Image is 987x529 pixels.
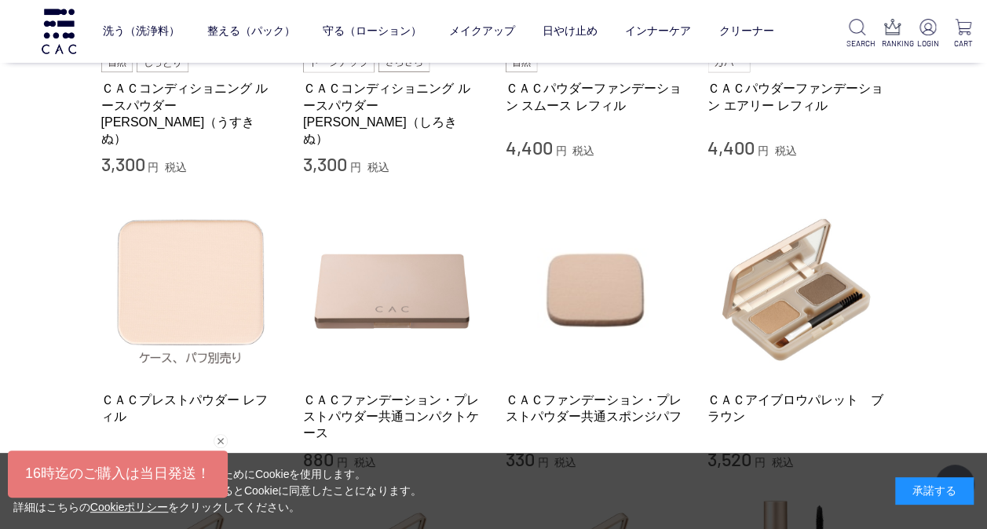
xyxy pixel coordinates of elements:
[707,392,886,425] a: ＣＡＣアイブロウパレット ブラウン
[303,447,334,470] span: 880
[506,200,685,379] img: ＣＡＣファンデーション・プレストパウダー共通スポンジパフ
[707,80,886,114] a: ＣＡＣパウダーファンデーション エアリー レフィル
[101,53,133,72] img: 自然
[506,447,535,470] span: 330
[625,12,691,51] a: インナーケア
[101,200,280,379] img: ＣＡＣプレストパウダー レフィル
[506,392,685,425] a: ＣＡＣファンデーション・プレストパウダー共通スポンジパフ
[916,19,939,49] a: LOGIN
[543,12,598,51] a: 日やけ止め
[303,80,482,147] a: ＣＡＣコンディショニング ルースパウダー [PERSON_NAME]（しろきぬ）
[303,152,347,175] span: 3,300
[367,161,389,173] span: 税込
[846,19,869,49] a: SEARCH
[881,38,904,49] p: RANKING
[101,447,148,470] span: 4,400
[707,136,755,159] span: 4,400
[952,38,974,49] p: CART
[572,144,594,157] span: 税込
[303,392,482,442] a: ＣＡＣファンデーション・プレストパウダー共通コンパクトケース
[881,19,904,49] a: RANKING
[303,200,482,379] img: ＣＡＣファンデーション・プレストパウダー共通コンパクトケース
[555,144,566,157] span: 円
[846,38,869,49] p: SEARCH
[103,12,180,51] a: 洗う（洗浄料）
[323,12,422,51] a: 守る（ローション）
[775,144,797,157] span: 税込
[895,477,974,505] div: 承諾する
[718,12,773,51] a: クリーナー
[707,447,751,470] span: 3,520
[207,12,295,51] a: 整える（パック）
[916,38,939,49] p: LOGIN
[39,9,79,53] img: logo
[449,12,515,51] a: メイクアップ
[90,501,169,513] a: Cookieポリシー
[707,200,886,379] img: ＣＡＣアイブロウパレット ブラウン
[350,161,361,173] span: 円
[101,152,145,175] span: 3,300
[506,80,685,114] a: ＣＡＣパウダーファンデーション スムース レフィル
[148,161,159,173] span: 円
[101,392,280,425] a: ＣＡＣプレストパウダー レフィル
[165,161,187,173] span: 税込
[506,136,553,159] span: 4,400
[101,80,280,147] a: ＣＡＣコンディショニング ルースパウダー [PERSON_NAME]（うすきぬ）
[952,19,974,49] a: CART
[758,144,769,157] span: 円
